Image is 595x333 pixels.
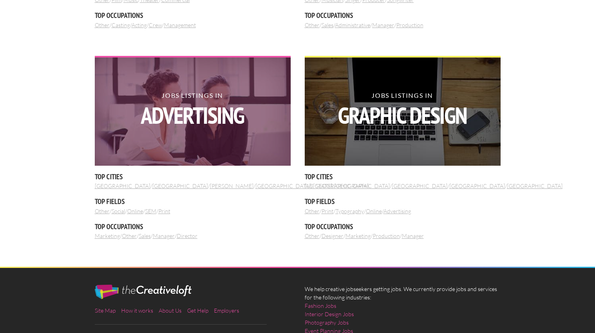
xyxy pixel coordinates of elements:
[132,22,147,28] a: Acting
[305,182,332,189] a: [US_STATE]
[152,182,208,189] a: [GEOGRAPHIC_DATA]
[122,232,137,239] a: Other
[305,172,501,182] h5: Top Cities
[187,307,208,314] a: Get Help
[334,182,390,189] a: [GEOGRAPHIC_DATA]
[214,307,239,314] a: Employers
[383,208,411,214] a: Advertising
[164,22,196,28] a: Management
[305,56,501,240] div: / / / / / / / / / / / /
[321,232,343,239] a: Designer
[304,104,500,127] strong: Graphic Design
[305,10,501,20] h5: Top Occupations
[149,22,162,28] a: Crew
[112,22,130,28] a: Casting
[95,285,192,299] img: The Creative Loft
[95,10,291,20] h5: Top Occupations
[449,182,505,189] a: [GEOGRAPHIC_DATA]
[372,22,394,28] a: Manager
[95,56,291,240] div: / / / / / / / / / / / /
[95,172,291,182] h5: Top Cities
[335,208,364,214] a: Typography
[402,232,424,239] a: Manager
[95,208,110,214] a: Other
[145,208,156,214] a: SEM
[305,208,319,214] a: Other
[95,307,116,314] a: Site Map
[159,307,182,314] a: About Us
[321,22,333,28] a: Sales
[112,208,125,214] a: Social
[345,232,371,239] a: Marketing
[304,92,500,127] h2: Jobs Listings in
[177,232,198,239] a: Director
[95,57,291,166] img: two women in advertising smiling and looking at a computer
[335,22,370,28] a: Administrative
[95,232,120,239] a: Marketing
[121,307,153,314] a: How it works
[305,232,319,239] a: Other
[392,182,447,189] a: [GEOGRAPHIC_DATA]
[305,222,501,232] h5: Top Occupations
[95,222,291,232] h5: Top Occupations
[94,104,290,127] strong: Advertising
[158,208,170,214] a: Print
[507,182,563,189] a: [GEOGRAPHIC_DATA]
[256,182,311,189] a: [GEOGRAPHIC_DATA]
[373,232,400,239] a: Production
[153,232,175,239] a: Manager
[210,182,254,189] a: [PERSON_NAME]
[305,310,354,318] a: Interior Design Jobs
[396,22,423,28] a: Production
[305,57,501,166] img: Mackbook air on wooden table with glass of water and iPhone next to it
[127,208,143,214] a: Online
[305,301,336,310] a: Fashion Jobs
[95,196,291,206] h5: Top Fields
[95,22,110,28] a: Other
[305,318,349,327] a: Photography Jobs
[305,196,501,206] h5: Top Fields
[94,92,290,127] h2: Jobs Listings in
[95,56,291,166] a: Jobs Listings inAdvertising
[305,22,319,28] a: Other
[366,208,382,214] a: Online
[305,56,501,166] a: Jobs Listings inGraphic Design
[95,182,150,189] a: [GEOGRAPHIC_DATA]
[139,232,151,239] a: Sales
[321,208,333,214] a: Print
